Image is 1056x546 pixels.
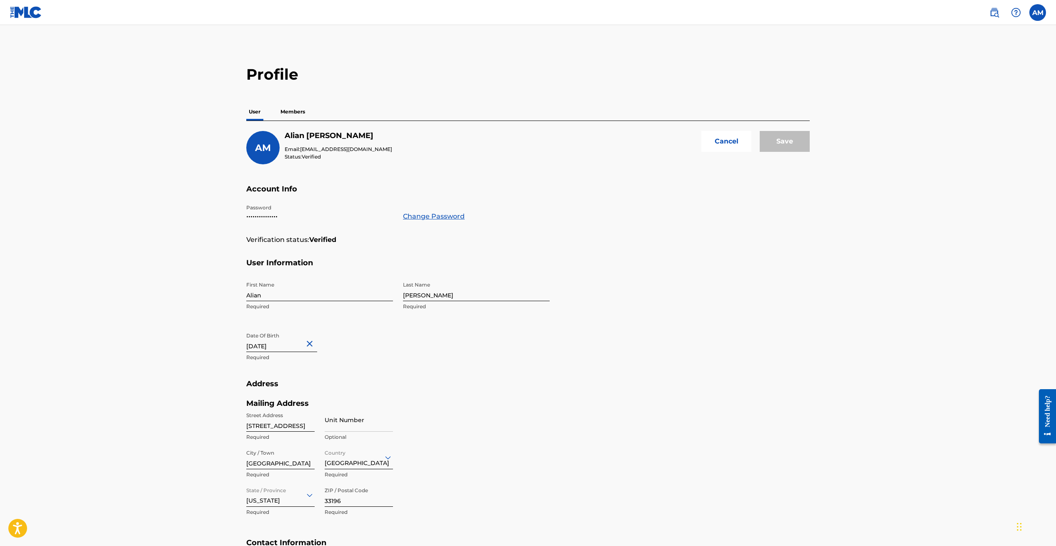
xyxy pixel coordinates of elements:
button: Cancel [701,131,751,152]
a: Public Search [986,4,1003,21]
p: Password [246,204,393,211]
div: Widget de chat [1014,506,1056,546]
p: Optional [325,433,393,441]
a: Change Password [403,211,465,221]
span: [EMAIL_ADDRESS][DOMAIN_NAME] [300,146,392,152]
p: Members [278,103,308,121]
p: Required [246,303,393,310]
h5: User Information [246,258,810,278]
label: Country [325,444,345,457]
h5: Mailing Address [246,399,393,408]
span: AM [255,142,271,153]
strong: Verified [309,235,336,245]
img: search [989,8,999,18]
span: Verified [302,153,321,160]
p: Required [246,433,315,441]
p: Required [246,354,393,361]
p: Verification status: [246,235,309,245]
p: Required [246,471,315,478]
div: [GEOGRAPHIC_DATA] [325,447,393,468]
h5: Address [246,379,810,399]
img: help [1011,8,1021,18]
div: [US_STATE] [246,485,315,505]
h5: Alian Magana Torres [285,131,392,141]
p: Required [403,303,550,310]
iframe: Resource Center [1033,383,1056,450]
label: State / Province [246,482,286,494]
div: Help [1008,4,1024,21]
div: Arrastrar [1017,514,1022,539]
p: Required [325,508,393,516]
iframe: Chat Widget [1014,506,1056,546]
p: ••••••••••••••• [246,211,393,221]
button: Close [305,331,317,356]
h2: Profile [246,65,810,84]
p: Email: [285,146,392,153]
p: Required [325,471,393,478]
div: User Menu [1029,4,1046,21]
h5: Account Info [246,184,810,204]
img: MLC Logo [10,6,42,18]
p: Required [246,508,315,516]
p: User [246,103,263,121]
p: Status: [285,153,392,161]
